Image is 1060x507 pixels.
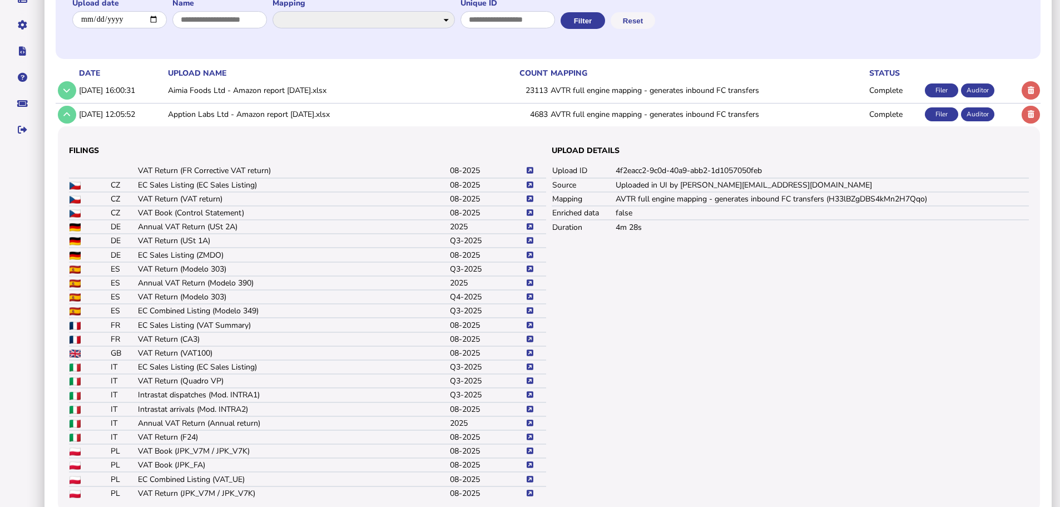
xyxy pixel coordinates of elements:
div: Auditor [961,83,994,97]
td: 2025 [449,416,526,430]
td: DE [110,248,137,262]
td: 08-2025 [449,192,526,206]
td: ES [110,290,137,304]
td: 08-2025 [449,332,526,346]
button: Manage settings [11,13,34,37]
td: EC Sales Listing (EC Sales Listing) [137,360,449,374]
td: 08-2025 [449,444,526,458]
td: Apption Labs Ltd - Amazon report [DATE].xlsx [166,103,502,126]
th: upload name [166,67,502,79]
td: IT [110,360,137,374]
img: IT flag [70,392,81,400]
td: CZ [110,192,137,206]
td: 08-2025 [449,164,526,178]
img: PL flag [70,476,81,484]
td: EC Combined Listing (Modelo 349) [137,304,449,318]
td: Q3-2025 [449,234,526,248]
td: Intrastat dispatches (Mod. INTRA1) [137,388,449,402]
img: PL flag [70,490,81,498]
td: CZ [110,206,137,220]
td: Q3-2025 [449,374,526,388]
button: Raise a support ticket [11,92,34,115]
td: VAT Return (JPK_V7M / JPK_V7K) [137,486,449,500]
td: EC Sales Listing (EC Sales Listing) [137,178,449,192]
button: Show/hide row detail [58,81,76,100]
td: Annual VAT Return (USt 2A) [137,220,449,234]
td: ES [110,262,137,276]
td: VAT Book (JPK_V7M / JPK_V7K) [137,444,449,458]
div: Filer [925,107,958,121]
td: VAT Book (Control Statement) [137,206,449,220]
td: Complete [867,103,923,126]
h3: Upload details [552,145,1029,156]
img: DE flag [70,252,81,260]
td: ES [110,276,137,290]
td: 4683 [501,103,548,126]
td: Enriched data [552,206,615,220]
img: DE flag [70,237,81,245]
td: PL [110,458,137,472]
td: Complete [867,79,923,102]
img: CZ flag [70,181,81,190]
img: FR flag [70,336,81,344]
td: Duration [552,220,615,234]
th: date [77,67,166,79]
img: IT flag [70,434,81,442]
td: VAT Return (CA3) [137,332,449,346]
td: 4m 28s [615,220,1029,234]
td: 08-2025 [449,458,526,472]
td: Aimia Foods Ltd - Amazon report [DATE].xlsx [166,79,502,102]
td: VAT Return (FR Corrective VAT return) [137,164,449,178]
td: EC Sales Listing (VAT Summary) [137,318,449,332]
td: [DATE] 16:00:31 [77,79,166,102]
td: GB [110,346,137,360]
img: IT flag [70,377,81,386]
td: AVTR full engine mapping - generates inbound FC transfers (H33lBZgDBS4kMn2H7Qqo) [615,192,1029,206]
td: VAT Return (USt 1A) [137,234,449,248]
td: 08-2025 [449,248,526,262]
td: Annual VAT Return (Annual return) [137,416,449,430]
td: Q4-2025 [449,290,526,304]
td: VAT Return (Modelo 303) [137,262,449,276]
button: Filter [561,12,605,29]
img: DE flag [70,223,81,232]
h3: Filings [69,145,546,156]
td: IT [110,402,137,416]
td: Annual VAT Return (Modelo 390) [137,276,449,290]
img: ES flag [70,293,81,302]
td: 2025 [449,220,526,234]
td: 08-2025 [449,486,526,500]
td: PL [110,472,137,486]
td: 08-2025 [449,206,526,220]
img: CZ flag [70,195,81,204]
td: 2025 [449,276,526,290]
td: 08-2025 [449,346,526,360]
td: EC Sales Listing (ZMDO) [137,248,449,262]
button: Help pages [11,66,34,89]
td: Q3-2025 [449,262,526,276]
td: AVTR full engine mapping - generates inbound FC transfers [548,79,867,102]
img: PL flag [70,447,81,456]
td: PL [110,444,137,458]
td: CZ [110,178,137,192]
button: Developer hub links [11,40,34,63]
div: Auditor [961,107,994,121]
div: Filer [925,83,958,97]
td: 08-2025 [449,402,526,416]
img: IT flag [70,406,81,414]
img: ES flag [70,279,81,288]
td: Intrastat arrivals (Mod. INTRA2) [137,402,449,416]
td: Mapping [552,192,615,206]
td: VAT Return (F24) [137,430,449,444]
td: 08-2025 [449,318,526,332]
button: Delete upload [1022,81,1040,100]
td: AVTR full engine mapping - generates inbound FC transfers [548,103,867,126]
td: 08-2025 [449,178,526,192]
td: DE [110,234,137,248]
img: GB flag [70,350,81,358]
button: Reset [611,12,655,29]
td: EC Combined Listing (VAT_UE) [137,472,449,486]
td: VAT Return (Modelo 303) [137,290,449,304]
button: Show/hide row detail [58,106,76,124]
td: 23113 [501,79,548,102]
